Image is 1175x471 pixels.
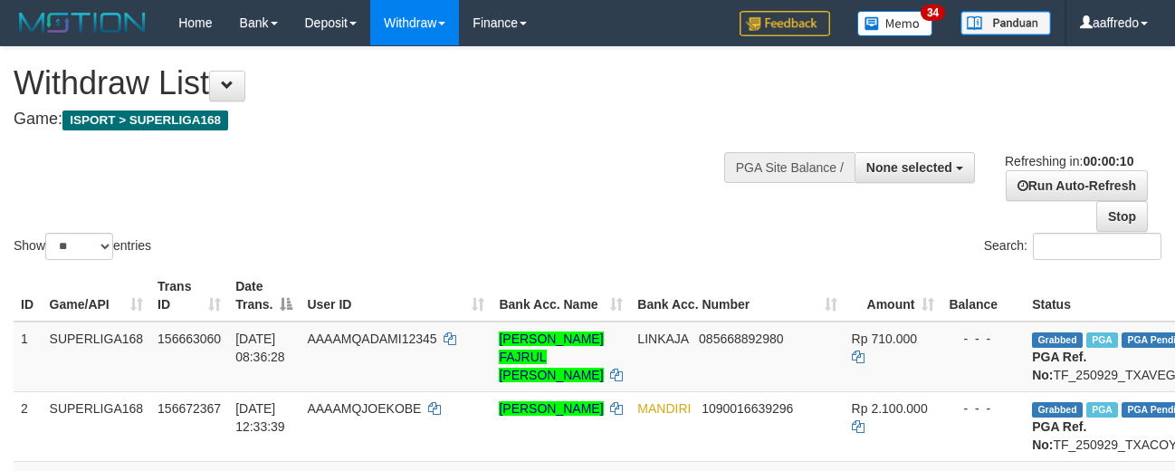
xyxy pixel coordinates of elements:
[1086,402,1118,418] span: Marked by aafsengchandara
[62,111,228,130] span: ISPORT > SUPERLIGA168
[1096,201,1148,232] a: Stop
[699,332,783,346] span: Copy 085668892980 to clipboard
[1032,332,1083,348] span: Grabbed
[1032,350,1086,382] b: PGA Ref. No:
[740,11,830,36] img: Feedback.jpg
[1032,419,1086,452] b: PGA Ref. No:
[1032,402,1083,418] span: Grabbed
[492,270,630,322] th: Bank Acc. Name: activate to sort column ascending
[984,233,1161,260] label: Search:
[307,332,436,346] span: AAAAMQADAMI12345
[158,401,221,416] span: 156672367
[14,322,43,392] td: 1
[235,332,285,364] span: [DATE] 08:36:28
[845,270,942,322] th: Amount: activate to sort column ascending
[14,391,43,461] td: 2
[921,5,945,21] span: 34
[852,332,917,346] span: Rp 710.000
[499,401,603,416] a: [PERSON_NAME]
[949,399,1017,418] div: - - -
[158,332,221,346] span: 156663060
[960,11,1051,35] img: panduan.png
[235,401,285,434] span: [DATE] 12:33:39
[637,332,688,346] span: LINKAJA
[1005,154,1133,168] span: Refreshing in:
[14,233,151,260] label: Show entries
[852,401,928,416] span: Rp 2.100.000
[14,9,151,36] img: MOTION_logo.png
[300,270,492,322] th: User ID: activate to sort column ascending
[702,401,793,416] span: Copy 1090016639296 to clipboard
[43,391,151,461] td: SUPERLIGA168
[857,11,933,36] img: Button%20Memo.svg
[1006,170,1148,201] a: Run Auto-Refresh
[724,152,855,183] div: PGA Site Balance /
[228,270,300,322] th: Date Trans.: activate to sort column descending
[43,322,151,392] td: SUPERLIGA168
[1086,332,1118,348] span: Marked by aafchhiseyha
[14,111,765,129] h4: Game:
[866,160,952,175] span: None selected
[1083,154,1133,168] strong: 00:00:10
[45,233,113,260] select: Showentries
[14,270,43,322] th: ID
[949,330,1017,348] div: - - -
[499,332,603,382] a: [PERSON_NAME] FAJRUL [PERSON_NAME]
[637,401,691,416] span: MANDIRI
[14,65,765,101] h1: Withdraw List
[630,270,844,322] th: Bank Acc. Number: activate to sort column ascending
[1033,233,1161,260] input: Search:
[43,270,151,322] th: Game/API: activate to sort column ascending
[150,270,228,322] th: Trans ID: activate to sort column ascending
[941,270,1025,322] th: Balance
[307,401,421,416] span: AAAAMQJOEKOBE
[855,152,975,183] button: None selected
